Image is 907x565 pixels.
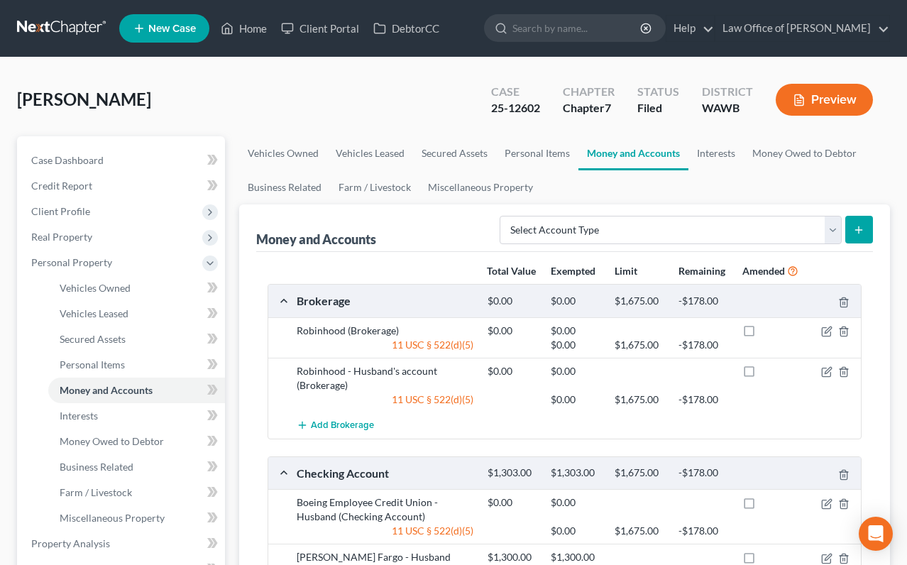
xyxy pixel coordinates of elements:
strong: Limit [615,265,637,277]
div: Case [491,84,540,100]
div: $0.00 [544,295,608,308]
span: [PERSON_NAME] [17,89,151,109]
div: 25-12602 [491,100,540,116]
div: Chapter [563,84,615,100]
div: $1,675.00 [608,338,671,352]
a: Credit Report [20,173,225,199]
div: Status [637,84,679,100]
span: Case Dashboard [31,154,104,166]
div: WAWB [702,100,753,116]
div: $0.00 [544,324,608,338]
div: District [702,84,753,100]
div: Boeing Employee Credit Union - Husband (Checking Account) [290,495,480,524]
strong: Remaining [678,265,725,277]
div: $1,675.00 [608,466,671,480]
strong: Total Value [487,265,536,277]
a: Business Related [239,170,330,204]
strong: Amended [742,265,785,277]
div: $0.00 [544,338,608,352]
div: $1,675.00 [608,393,671,407]
strong: Exempted [551,265,595,277]
div: $0.00 [480,364,544,378]
div: 11 USC § 522(d)(5) [290,393,480,407]
span: Interests [60,410,98,422]
a: Vehicles Leased [48,301,225,327]
div: $1,303.00 [544,466,608,480]
a: Money Owed to Debtor [48,429,225,454]
div: $0.00 [480,295,544,308]
a: Business Related [48,454,225,480]
span: Business Related [60,461,133,473]
div: $1,300.00 [544,550,608,564]
a: Help [666,16,714,41]
div: -$178.00 [671,393,735,407]
a: Personal Items [496,136,578,170]
a: Vehicles Owned [48,275,225,301]
a: Personal Items [48,352,225,378]
a: Miscellaneous Property [419,170,542,204]
span: Money Owed to Debtor [60,435,164,447]
span: Secured Assets [60,333,126,345]
div: -$178.00 [671,524,735,538]
a: Law Office of [PERSON_NAME] [715,16,889,41]
span: Money and Accounts [60,384,153,396]
div: 11 USC § 522(d)(5) [290,338,480,352]
div: Open Intercom Messenger [859,517,893,551]
div: $1,300.00 [480,550,544,564]
a: Secured Assets [48,327,225,352]
a: Vehicles Leased [327,136,413,170]
a: Interests [48,403,225,429]
div: 11 USC § 522(d)(5) [290,524,480,538]
span: 7 [605,101,611,114]
a: Secured Assets [413,136,496,170]
a: Vehicles Owned [239,136,327,170]
span: Personal Property [31,256,112,268]
span: Miscellaneous Property [60,512,165,524]
a: Client Portal [274,16,366,41]
div: $0.00 [544,524,608,538]
div: -$178.00 [671,338,735,352]
a: Farm / Livestock [48,480,225,505]
div: Money and Accounts [256,231,376,248]
a: Home [214,16,274,41]
span: Credit Report [31,180,92,192]
div: Chapter [563,100,615,116]
div: Robinhood (Brokerage) [290,324,480,338]
a: Property Analysis [20,531,225,556]
div: Checking Account [290,466,480,481]
a: Farm / Livestock [330,170,419,204]
span: New Case [148,23,196,34]
div: $1,303.00 [480,466,544,480]
a: Miscellaneous Property [48,505,225,531]
span: Add Brokerage [311,420,374,432]
div: $1,675.00 [608,524,671,538]
button: Preview [776,84,873,116]
div: $0.00 [544,364,608,378]
span: Real Property [31,231,92,243]
span: Farm / Livestock [60,486,132,498]
a: DebtorCC [366,16,446,41]
input: Search by name... [512,15,642,41]
div: $0.00 [544,495,608,510]
span: Client Profile [31,205,90,217]
span: Vehicles Owned [60,282,131,294]
span: Vehicles Leased [60,307,128,319]
div: -$178.00 [671,466,735,480]
span: Personal Items [60,358,125,371]
a: Case Dashboard [20,148,225,173]
div: Filed [637,100,679,116]
div: Robinhood - Husband's account (Brokerage) [290,364,480,393]
span: Property Analysis [31,537,110,549]
div: $0.00 [480,495,544,510]
div: $1,675.00 [608,295,671,308]
a: Money and Accounts [578,136,688,170]
div: -$178.00 [671,295,735,308]
div: $0.00 [544,393,608,407]
a: Interests [688,136,744,170]
div: $0.00 [480,324,544,338]
a: Money and Accounts [48,378,225,403]
div: Brokerage [290,293,480,308]
a: Money Owed to Debtor [744,136,865,170]
button: Add Brokerage [297,412,374,439]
